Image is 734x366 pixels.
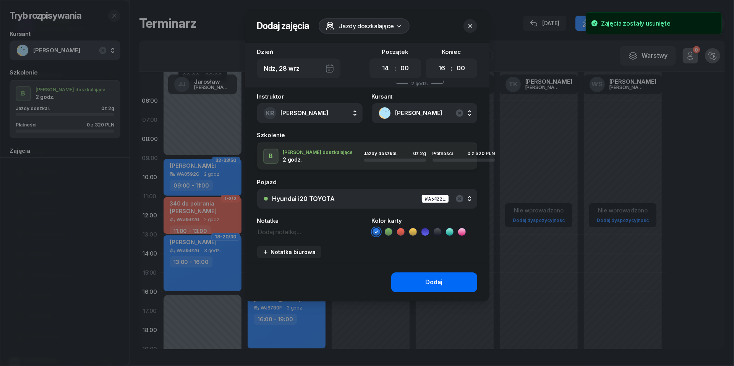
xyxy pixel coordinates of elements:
div: WA5422E [421,194,449,203]
div: Notatka biurowa [262,249,316,255]
div: 0 z 2g [413,151,426,156]
span: KR [266,110,274,117]
div: : [394,64,396,73]
div: 0 z 320 PLN [468,151,495,156]
button: B[PERSON_NAME] doszkalające2 godz.Jazdy doszkal.0z 2gPłatności0 z 320 PLN [257,143,477,170]
button: Hyundai i20 TOYOTAWA5422E [257,189,477,209]
span: [PERSON_NAME] [395,108,470,118]
span: Jazdy doszkal. [364,151,398,156]
div: Dodaj [426,277,443,287]
div: : [450,64,452,73]
div: Płatności [433,151,458,156]
h2: Dodaj zajęcia [257,20,309,32]
button: KR[PERSON_NAME] [257,103,363,123]
div: Zajęcia zostały usunięte [601,19,671,28]
button: Dodaj [391,272,477,292]
span: Jazdy doszkalające [339,21,394,31]
span: [PERSON_NAME] [281,109,329,117]
button: Notatka biurowa [257,246,321,258]
div: Hyundai i20 TOYOTA [272,196,335,202]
